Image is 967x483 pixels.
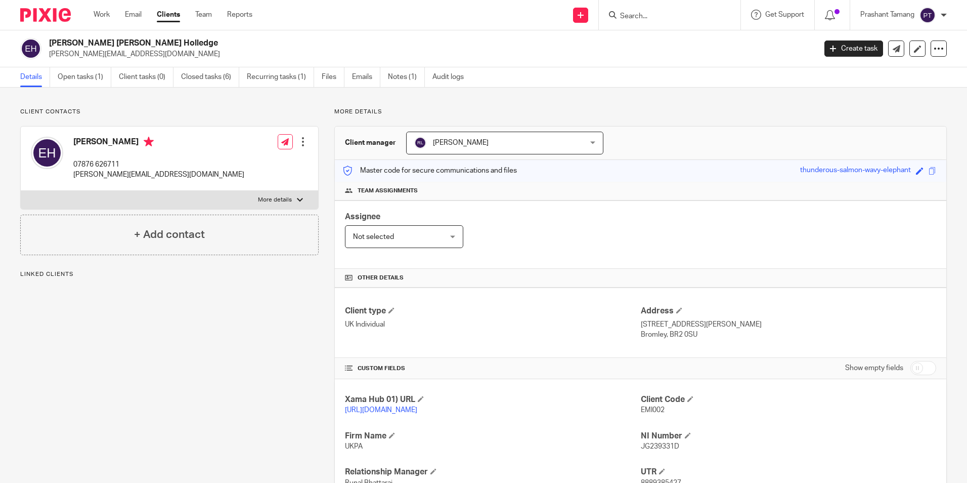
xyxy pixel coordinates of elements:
i: Primary [144,137,154,147]
a: Clients [157,10,180,20]
p: Master code for secure communications and files [342,166,517,176]
p: [PERSON_NAME][EMAIL_ADDRESS][DOMAIN_NAME] [73,170,244,180]
h4: Client type [345,306,640,316]
a: Team [195,10,212,20]
span: Team assignments [358,187,418,195]
img: svg%3E [414,137,426,149]
a: Details [20,67,50,87]
span: Get Support [765,11,804,18]
h3: Client manager [345,138,396,148]
h4: + Add contact [134,227,205,243]
p: [PERSON_NAME][EMAIL_ADDRESS][DOMAIN_NAME] [49,49,809,59]
span: Not selected [353,233,394,240]
img: svg%3E [919,7,936,23]
a: Closed tasks (6) [181,67,239,87]
span: UKPA [345,443,363,450]
a: Email [125,10,142,20]
img: Pixie [20,8,71,22]
img: svg%3E [31,137,63,169]
p: [STREET_ADDRESS][PERSON_NAME] [641,319,936,330]
p: 07876 626711 [73,159,244,170]
span: EMI002 [641,407,665,414]
a: Notes (1) [388,67,425,87]
span: [PERSON_NAME] [433,139,489,146]
a: Recurring tasks (1) [247,67,314,87]
input: Search [619,12,710,21]
p: Bromley, BR2 0SU [641,330,936,340]
h4: Address [641,306,936,316]
a: Audit logs [432,67,471,87]
p: UK Individual [345,319,640,330]
a: [URL][DOMAIN_NAME] [345,407,417,414]
a: Files [322,67,344,87]
a: Reports [227,10,252,20]
h4: Relationship Manager [345,467,640,477]
h4: Firm Name [345,431,640,441]
p: More details [334,108,947,116]
span: JG239331D [641,443,679,450]
h4: CUSTOM FIELDS [345,365,640,373]
p: Linked clients [20,270,319,278]
a: Work [94,10,110,20]
h4: UTR [641,467,936,477]
a: Emails [352,67,380,87]
label: Show empty fields [845,363,903,373]
p: More details [258,196,292,204]
p: Client contacts [20,108,319,116]
img: svg%3E [20,38,41,59]
a: Create task [824,41,883,57]
h2: [PERSON_NAME] [PERSON_NAME] Holledge [49,38,657,49]
h4: NI Number [641,431,936,441]
p: Prashant Tamang [860,10,914,20]
h4: Xama Hub 01) URL [345,394,640,405]
div: thunderous-salmon-wavy-elephant [800,165,911,177]
h4: [PERSON_NAME] [73,137,244,149]
span: Assignee [345,213,380,221]
h4: Client Code [641,394,936,405]
span: Other details [358,274,404,282]
a: Client tasks (0) [119,67,173,87]
a: Open tasks (1) [58,67,111,87]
